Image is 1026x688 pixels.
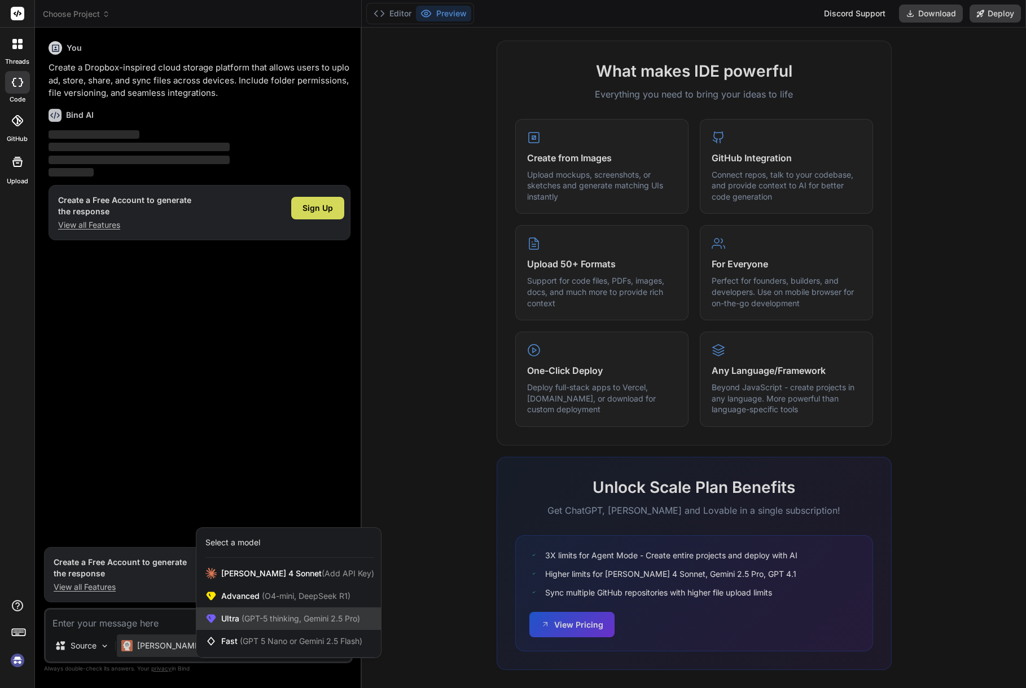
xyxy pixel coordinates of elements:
[221,636,362,647] span: Fast
[221,590,350,602] span: Advanced
[322,568,374,578] span: (Add API Key)
[10,95,25,104] label: code
[205,537,260,548] div: Select a model
[7,177,28,186] label: Upload
[7,134,28,144] label: GitHub
[221,568,374,579] span: [PERSON_NAME] 4 Sonnet
[260,591,350,601] span: (O4-mini, DeepSeek R1)
[5,57,29,67] label: threads
[221,613,360,624] span: Ultra
[8,651,27,670] img: signin
[239,614,360,623] span: (GPT-5 thinking, Gemini 2.5 Pro)
[240,636,362,646] span: (GPT 5 Nano or Gemini 2.5 Flash)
